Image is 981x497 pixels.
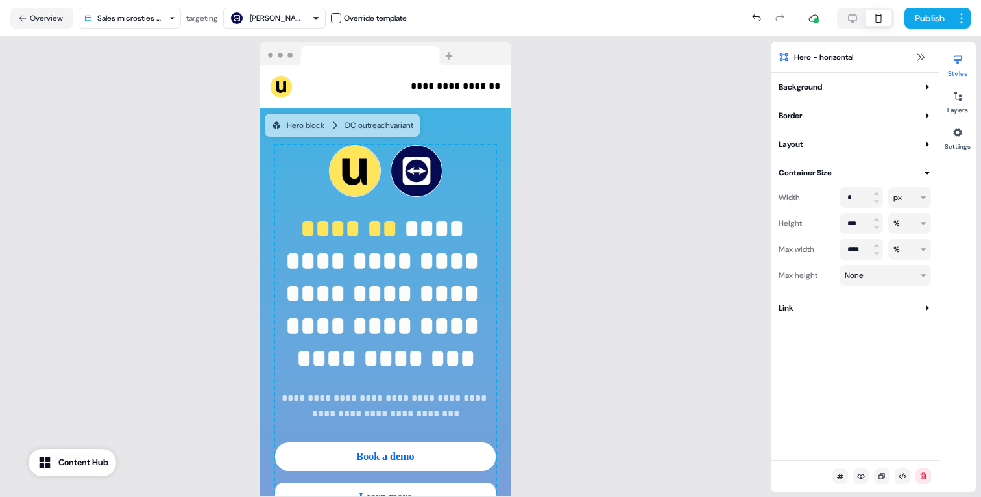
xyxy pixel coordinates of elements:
div: Max height [779,265,834,286]
div: Link [779,301,793,314]
div: Layout [779,138,803,151]
div: Container Size [779,166,832,179]
button: Container Size [779,166,931,179]
button: Layout [779,138,931,151]
div: Sales microsties outreach [97,12,164,25]
div: DC outreach variant [345,119,413,132]
button: Border [779,109,931,122]
div: % [893,217,900,230]
button: Settings [939,122,976,151]
div: [PERSON_NAME] [250,12,302,25]
div: Hero block [271,119,324,132]
button: Link [779,301,931,314]
button: Overview [10,8,73,29]
div: Override template [344,12,407,25]
div: Max width [779,239,834,260]
button: Publish [904,8,952,29]
div: % [893,243,900,256]
span: Hero - horizontal [794,51,854,64]
div: None [845,269,864,282]
button: Styles [939,49,976,78]
button: Background [779,81,931,94]
div: Height [779,213,834,234]
div: px [893,191,902,204]
div: targeting [186,12,218,25]
div: Border [779,109,802,122]
div: Background [779,81,822,94]
div: Width [779,187,834,208]
button: Book a demo [275,442,496,471]
button: Layers [939,86,976,114]
img: Browser topbar [260,42,459,66]
button: [PERSON_NAME] [223,8,326,29]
